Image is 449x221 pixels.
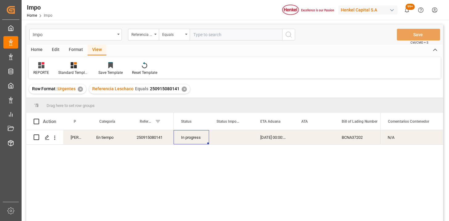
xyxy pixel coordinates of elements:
div: En tiempo [89,130,129,144]
div: ✕ [182,87,187,92]
div: Edit [47,45,64,55]
span: Referencia Leschaco [92,86,134,91]
button: Save [397,29,440,40]
span: 250915080141 [150,86,179,91]
span: Categoría [99,119,115,124]
span: ATA [301,119,308,124]
div: Impo [33,30,115,38]
span: Status [181,119,192,124]
div: 250915080141 [129,130,174,144]
div: Save Template [98,70,123,75]
div: Format [64,45,88,55]
div: BCNA37202 [334,130,396,144]
span: Ctrl/CMD + S [410,40,428,45]
span: Comentarios Contenedor [388,119,429,124]
button: open menu [29,29,122,40]
button: Help Center [414,3,428,17]
span: Urgentes [58,86,76,91]
button: open menu [159,29,190,40]
div: Equals [162,30,183,37]
div: Press SPACE to select this row. [26,130,174,145]
button: search button [282,29,295,40]
span: Drag here to set row groups [47,103,95,108]
div: View [88,45,106,55]
span: Bill of Lading Number [342,119,377,124]
span: ETA Aduana [260,119,280,124]
button: Henkel Capital S.A [338,4,400,16]
span: 99+ [406,4,415,10]
div: N/A [380,130,443,144]
a: Home [27,13,37,18]
div: Impo [27,3,52,12]
span: Persona responsable de seguimiento [74,119,76,124]
img: Henkel%20logo.jpg_1689854090.jpg [282,5,334,15]
button: open menu [128,29,159,40]
div: Standard Templates [58,70,89,75]
div: Home [26,45,47,55]
div: Press SPACE to select this row. [380,130,443,145]
div: REPORTE [33,70,49,75]
div: In progress [174,130,209,144]
span: Equals [135,86,148,91]
div: Action [43,119,56,124]
span: Referencia Leschaco [140,119,153,124]
span: Row Format : [32,86,58,91]
button: show 100 new notifications [400,3,414,17]
div: [PERSON_NAME] [63,130,89,144]
div: Henkel Capital S.A [338,6,398,15]
div: Referencia Leschaco [131,30,152,37]
span: Status Importación [216,119,240,124]
div: ✕ [78,87,83,92]
div: Reset Template [132,70,157,75]
input: Type to search [190,29,282,40]
div: [DATE] 00:00:00 [253,130,294,144]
